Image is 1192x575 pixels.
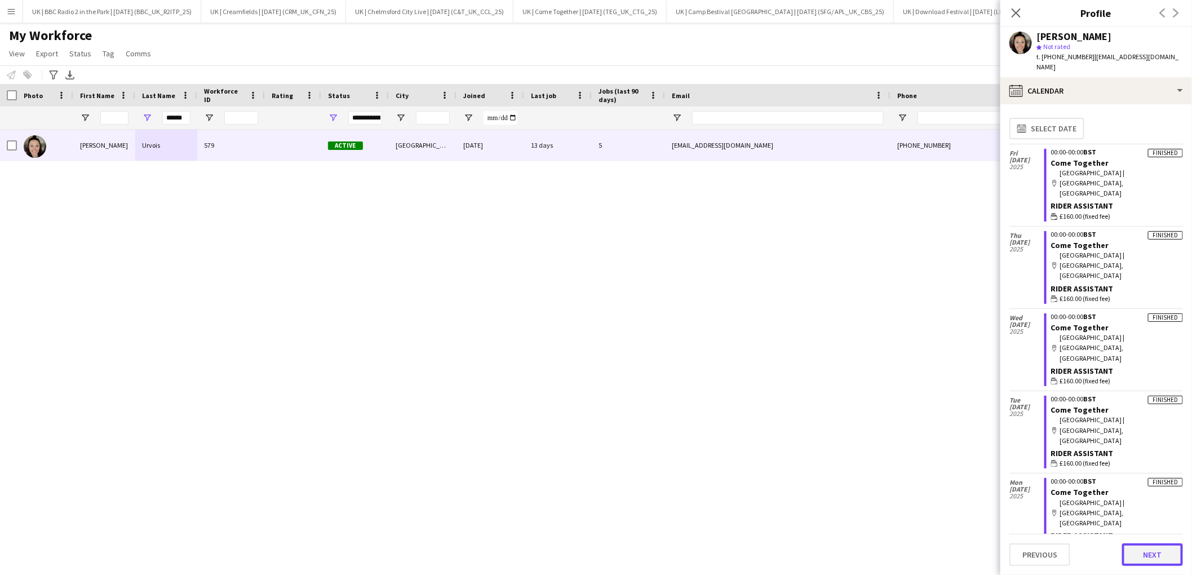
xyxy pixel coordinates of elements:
[1009,321,1044,328] span: [DATE]
[69,48,91,59] span: Status
[463,113,473,123] button: Open Filter Menu
[121,46,156,61] a: Comms
[1009,163,1044,170] span: 2025
[1051,530,1183,541] div: Rider Assistant
[463,91,485,100] span: Joined
[1009,397,1044,404] span: Tue
[1051,168,1183,199] div: [GEOGRAPHIC_DATA] | [GEOGRAPHIC_DATA], [GEOGRAPHIC_DATA]
[1051,487,1109,497] a: Come Together
[1009,239,1044,246] span: [DATE]
[142,91,175,100] span: Last Name
[1000,77,1192,104] div: Calendar
[918,111,1028,125] input: Phone Filter Input
[272,91,293,100] span: Rating
[80,113,90,123] button: Open Filter Menu
[592,130,665,161] div: 5
[36,48,58,59] span: Export
[692,111,884,125] input: Email Filter Input
[667,1,894,23] button: UK | Camp Bestival [GEOGRAPHIC_DATA] | [DATE] (SFG/ APL_UK_CBS_25)
[1060,294,1111,304] span: £160.00 (fixed fee)
[65,46,96,61] a: Status
[1009,118,1084,139] button: Select date
[5,46,29,61] a: View
[1060,211,1111,222] span: £160.00 (fixed fee)
[396,91,409,100] span: City
[1051,333,1183,364] div: [GEOGRAPHIC_DATA] | [GEOGRAPHIC_DATA], [GEOGRAPHIC_DATA]
[24,135,46,158] img: Libby Urvois
[1051,201,1183,211] div: Rider Assistant
[665,130,890,161] div: [EMAIL_ADDRESS][DOMAIN_NAME]
[1009,410,1044,417] span: 2025
[1000,6,1192,20] h3: Profile
[513,1,667,23] button: UK | Come Together | [DATE] (TEG_UK_CTG_25)
[1009,493,1044,499] span: 2025
[1009,404,1044,410] span: [DATE]
[894,1,1052,23] button: UK | Download Festival | [DATE] (LN_UK_DLF_25)
[484,111,517,125] input: Joined Filter Input
[1148,313,1183,322] div: Finished
[103,48,114,59] span: Tag
[1009,232,1044,239] span: Thu
[23,1,201,23] button: UK | BBC Radio 2 in the Park | [DATE] (BBC_UK_R2ITP_25)
[897,91,917,100] span: Phone
[524,130,592,161] div: 13 days
[1051,366,1183,376] div: Rider Assistant
[135,130,197,161] div: Urvois
[1043,42,1070,51] span: Not rated
[1009,543,1070,566] button: Previous
[100,111,128,125] input: First Name Filter Input
[1148,149,1183,157] div: Finished
[1009,479,1044,486] span: Mon
[328,113,338,123] button: Open Filter Menu
[1122,543,1183,566] button: Next
[80,91,114,100] span: First Name
[672,91,690,100] span: Email
[1051,322,1109,333] a: Come Together
[24,91,43,100] span: Photo
[1036,52,1095,61] span: t. [PHONE_NUMBER]
[126,48,151,59] span: Comms
[1009,486,1044,493] span: [DATE]
[1060,376,1111,386] span: £160.00 (fixed fee)
[1009,150,1044,157] span: Fri
[1051,240,1109,250] a: Come Together
[672,113,682,123] button: Open Filter Menu
[1051,405,1109,415] a: Come Together
[204,87,245,104] span: Workforce ID
[1051,448,1183,458] div: Rider Assistant
[73,130,135,161] div: [PERSON_NAME]
[47,68,60,82] app-action-btn: Advanced filters
[1051,158,1109,168] a: Come Together
[1051,313,1183,320] div: 00:00-00:00
[1051,498,1183,529] div: [GEOGRAPHIC_DATA] | [GEOGRAPHIC_DATA], [GEOGRAPHIC_DATA]
[9,27,92,44] span: My Workforce
[531,91,556,100] span: Last job
[416,111,450,125] input: City Filter Input
[1051,478,1183,485] div: 00:00-00:00
[1051,415,1183,446] div: [GEOGRAPHIC_DATA] | [GEOGRAPHIC_DATA], [GEOGRAPHIC_DATA]
[162,111,190,125] input: Last Name Filter Input
[1084,230,1097,238] span: BST
[457,130,524,161] div: [DATE]
[1084,312,1097,321] span: BST
[63,68,77,82] app-action-btn: Export XLSX
[328,91,350,100] span: Status
[1148,231,1183,240] div: Finished
[890,130,1035,161] div: [PHONE_NUMBER]
[1084,148,1097,156] span: BST
[1009,246,1044,253] span: 2025
[1060,458,1111,468] span: £160.00 (fixed fee)
[1009,315,1044,321] span: Wed
[1148,478,1183,486] div: Finished
[224,111,258,125] input: Workforce ID Filter Input
[1084,477,1097,485] span: BST
[32,46,63,61] a: Export
[1036,32,1112,42] div: [PERSON_NAME]
[142,113,152,123] button: Open Filter Menu
[389,130,457,161] div: [GEOGRAPHIC_DATA]
[1051,149,1183,156] div: 00:00-00:00
[599,87,645,104] span: Jobs (last 90 days)
[897,113,907,123] button: Open Filter Menu
[9,48,25,59] span: View
[1051,396,1183,402] div: 00:00-00:00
